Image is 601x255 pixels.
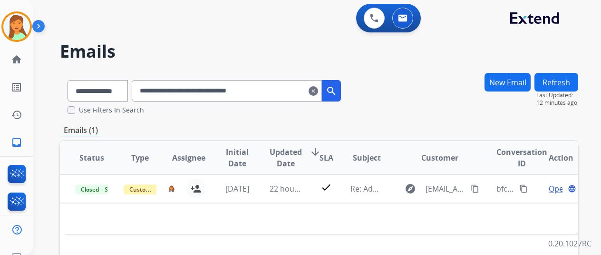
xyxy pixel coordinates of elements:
[326,85,337,97] mat-icon: search
[536,99,578,107] span: 12 minutes ago
[568,184,576,193] mat-icon: language
[11,54,22,65] mat-icon: home
[426,183,465,194] span: [EMAIL_ADDRESS][DOMAIN_NAME]
[3,13,30,40] img: avatar
[79,152,104,163] span: Status
[549,183,568,194] span: Open
[320,152,333,163] span: SLA
[496,146,547,169] span: Conversation ID
[309,85,318,97] mat-icon: clear
[353,152,381,163] span: Subject
[11,82,22,93] mat-icon: list_alt
[405,183,416,194] mat-icon: explore
[519,184,528,193] mat-icon: content_copy
[485,73,531,92] button: New Email
[548,238,591,249] p: 0.20.1027RC
[11,109,22,121] mat-icon: history
[320,182,332,193] mat-icon: check
[534,73,578,92] button: Refresh
[124,184,185,194] span: Customer Support
[60,42,578,61] h2: Emails
[190,183,202,194] mat-icon: person_add
[270,184,317,194] span: 22 hours ago
[270,146,302,169] span: Updated Date
[350,184,445,194] span: Re: Additional Information
[310,146,321,158] mat-icon: arrow_downward
[131,152,149,163] span: Type
[536,92,578,99] span: Last Updated:
[75,184,128,194] span: Closed – Solved
[530,141,578,174] th: Action
[60,124,102,136] p: Emails (1)
[168,185,174,192] img: agent-avatar
[172,152,205,163] span: Assignee
[221,146,254,169] span: Initial Date
[471,184,479,193] mat-icon: content_copy
[421,152,458,163] span: Customer
[79,105,144,115] label: Use Filters In Search
[11,137,22,148] mat-icon: inbox
[225,184,249,194] span: [DATE]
